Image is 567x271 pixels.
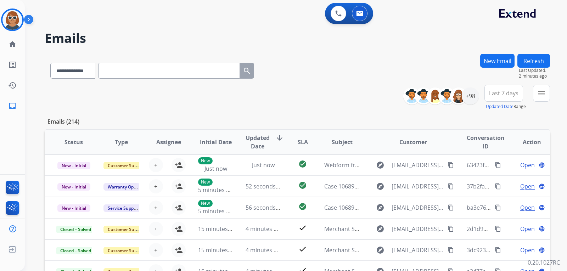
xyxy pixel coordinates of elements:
span: 5 minutes ago [198,186,236,194]
mat-icon: check_circle [298,202,307,211]
span: [EMAIL_ADDRESS][DOMAIN_NAME] [392,203,443,212]
mat-icon: content_copy [495,204,501,211]
span: + [154,182,157,191]
mat-icon: history [8,81,17,90]
mat-icon: check_circle [298,181,307,190]
mat-icon: explore [376,225,384,233]
mat-icon: person_add [174,161,183,169]
p: New [198,179,213,186]
span: Service Support [103,204,144,212]
span: SLA [298,138,308,146]
mat-icon: language [539,226,545,232]
span: Warranty Ops [103,183,140,191]
mat-icon: menu [537,89,546,97]
span: 56 seconds ago [246,204,287,211]
p: Emails (214) [45,117,82,126]
span: 15 minutes ago [198,246,239,254]
mat-icon: content_copy [448,183,454,190]
h2: Emails [45,31,550,45]
mat-icon: arrow_downward [275,134,284,142]
mat-icon: content_copy [448,204,454,211]
span: [EMAIL_ADDRESS][DOMAIN_NAME] [392,182,443,191]
mat-icon: person_add [174,203,183,212]
span: Just now [252,161,275,169]
button: Last 7 days [484,85,523,102]
span: New - Initial [57,204,90,212]
span: [EMAIL_ADDRESS][DOMAIN_NAME] [392,246,443,254]
mat-icon: list_alt [8,61,17,69]
mat-icon: explore [376,246,384,254]
span: + [154,225,157,233]
mat-icon: person_add [174,246,183,254]
th: Action [503,130,550,154]
span: Initial Date [200,138,232,146]
span: Last Updated: [519,68,550,73]
span: Open [520,203,535,212]
span: Customer Support [103,162,150,169]
mat-icon: inbox [8,102,17,110]
span: Updated Date [246,134,270,151]
mat-icon: content_copy [495,162,501,168]
span: Type [115,138,128,146]
span: 52 seconds ago [246,182,287,190]
span: + [154,203,157,212]
mat-icon: content_copy [495,247,501,253]
button: Updated Date [486,104,513,109]
mat-icon: check [298,245,307,253]
span: 5 minutes ago [198,207,236,215]
mat-icon: language [539,162,545,168]
span: New - Initial [57,162,90,169]
mat-icon: content_copy [448,247,454,253]
span: Customer Support [103,247,150,254]
span: 4 minutes ago [246,246,283,254]
button: New Email [480,54,515,68]
div: +98 [462,87,479,105]
button: + [149,201,163,215]
mat-icon: explore [376,161,384,169]
span: Customer Support [103,226,150,233]
span: Webform from [EMAIL_ADDRESS][DOMAIN_NAME] on [DATE] [324,161,485,169]
button: + [149,179,163,193]
span: Merchant Support #659908: How would you rate the support you received? [324,225,525,233]
span: Last 7 days [489,92,518,95]
mat-icon: language [539,247,545,253]
button: + [149,222,163,236]
span: 2 minutes ago [519,73,550,79]
span: New - Initial [57,183,90,191]
span: Conversation ID [467,134,505,151]
span: + [154,246,157,254]
mat-icon: person_add [174,182,183,191]
mat-icon: home [8,40,17,49]
span: Open [520,182,535,191]
span: Open [520,161,535,169]
mat-icon: content_copy [448,226,454,232]
span: Subject [332,138,353,146]
mat-icon: content_copy [495,226,501,232]
span: + [154,161,157,169]
mat-icon: language [539,204,545,211]
span: [EMAIL_ADDRESS][DOMAIN_NAME] [392,225,443,233]
span: Closed – Solved [56,247,95,254]
button: + [149,158,163,172]
mat-icon: search [243,67,251,75]
span: Closed – Solved [56,226,95,233]
span: Range [486,103,526,109]
p: 0.20.1027RC [528,258,560,267]
button: Refresh [517,54,550,68]
mat-icon: check_circle [298,160,307,168]
button: + [149,243,163,257]
mat-icon: content_copy [448,162,454,168]
span: Just now [204,165,227,173]
mat-icon: check [298,224,307,232]
span: Open [520,225,535,233]
mat-icon: content_copy [495,183,501,190]
p: New [198,200,213,207]
span: Merchant Support #659912: How would you rate the support you received? [324,246,525,254]
span: Open [520,246,535,254]
mat-icon: explore [376,182,384,191]
mat-icon: language [539,183,545,190]
mat-icon: person_add [174,225,183,233]
span: 4 minutes ago [246,225,283,233]
img: avatar [2,10,22,30]
span: [EMAIL_ADDRESS][DOMAIN_NAME] [392,161,443,169]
